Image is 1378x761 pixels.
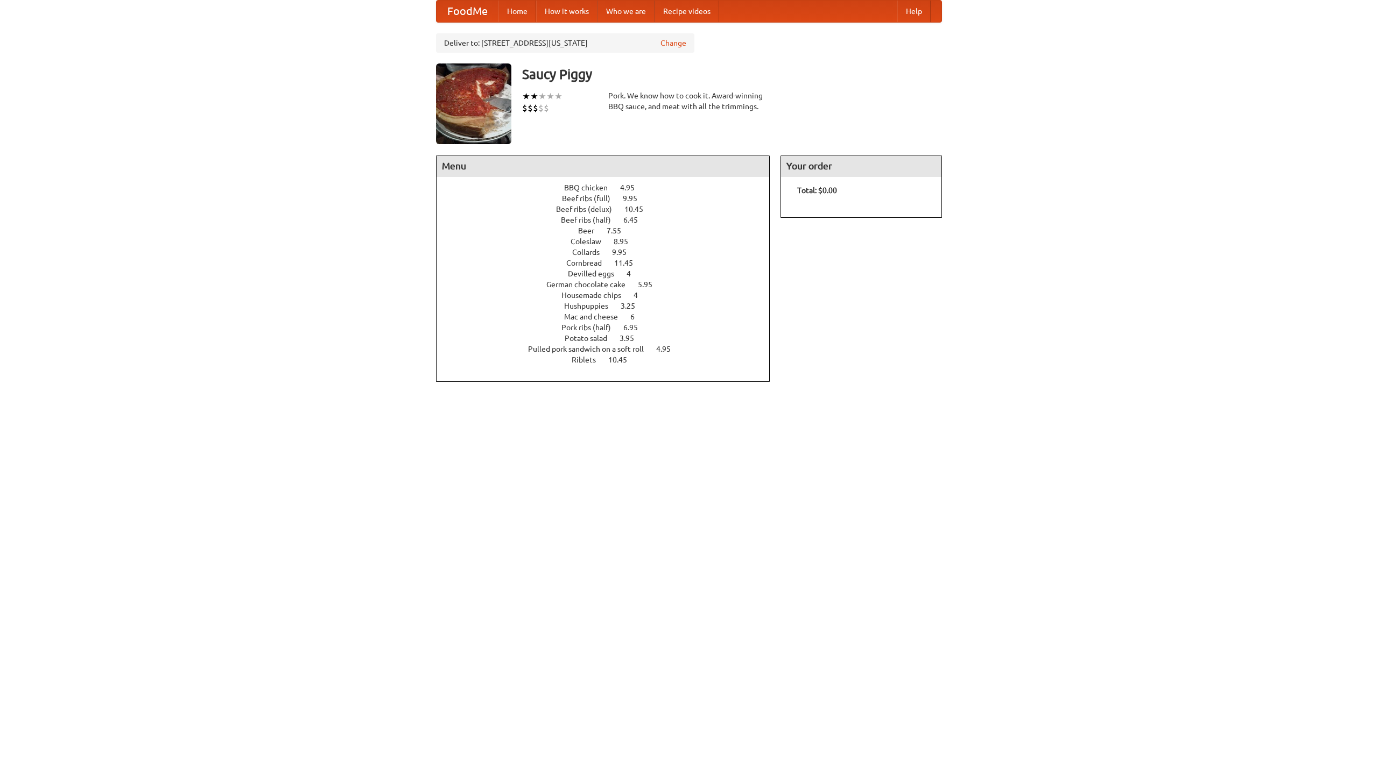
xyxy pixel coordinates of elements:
div: Pork. We know how to cook it. Award-winning BBQ sauce, and meat with all the trimmings. [608,90,770,112]
a: FoodMe [437,1,498,22]
li: $ [533,102,538,114]
a: Beer 7.55 [578,226,641,235]
span: Collards [572,248,610,257]
span: 3.95 [620,334,645,343]
span: 4 [634,291,649,300]
span: 11.45 [614,259,644,267]
li: ★ [538,90,546,102]
a: Home [498,1,536,22]
span: 6.95 [623,323,649,332]
h4: Your order [781,155,941,177]
span: 4.95 [620,183,645,192]
span: Pork ribs (half) [561,323,622,332]
a: Devilled eggs 4 [568,269,651,278]
span: Potato salad [565,334,618,343]
span: Pulled pork sandwich on a soft roll [528,345,655,353]
a: Pork ribs (half) 6.95 [561,323,658,332]
a: Housemade chips 4 [561,291,658,300]
span: Beef ribs (full) [562,194,621,203]
span: Beer [578,226,605,235]
span: Riblets [572,355,607,364]
li: ★ [554,90,563,102]
li: $ [544,102,549,114]
a: BBQ chicken 4.95 [564,183,655,192]
a: Collards 9.95 [572,248,646,257]
a: Pulled pork sandwich on a soft roll 4.95 [528,345,691,353]
li: ★ [530,90,538,102]
a: Beef ribs (delux) 10.45 [556,205,663,214]
a: Recipe videos [655,1,719,22]
span: Cornbread [566,259,613,267]
a: Change [660,38,686,48]
a: Beef ribs (full) 9.95 [562,194,657,203]
div: Deliver to: [STREET_ADDRESS][US_STATE] [436,33,694,53]
span: 7.55 [607,226,632,235]
a: How it works [536,1,597,22]
a: Cornbread 11.45 [566,259,653,267]
a: Coleslaw 8.95 [571,237,648,246]
span: 3.25 [621,302,646,310]
span: Coleslaw [571,237,612,246]
li: ★ [522,90,530,102]
span: 10.45 [608,355,638,364]
img: angular.jpg [436,63,511,144]
span: 10.45 [624,205,654,214]
span: Housemade chips [561,291,632,300]
span: 4 [627,269,642,278]
span: German chocolate cake [546,280,636,289]
span: BBQ chicken [564,183,618,192]
a: Mac and cheese 6 [564,312,655,321]
a: Help [897,1,931,22]
span: 8.95 [614,237,639,246]
span: 9.95 [612,248,637,257]
span: Devilled eggs [568,269,625,278]
span: 6 [630,312,645,321]
a: Potato salad 3.95 [565,334,654,343]
a: Who we are [597,1,655,22]
li: $ [522,102,528,114]
h3: Saucy Piggy [522,63,942,85]
span: 5.95 [638,280,663,289]
a: German chocolate cake 5.95 [546,280,672,289]
h4: Menu [437,155,769,177]
span: Beef ribs (delux) [556,205,623,214]
li: ★ [546,90,554,102]
li: $ [528,102,533,114]
span: 6.45 [623,216,649,224]
li: $ [538,102,544,114]
span: Hushpuppies [564,302,619,310]
span: Beef ribs (half) [561,216,622,224]
span: 4.95 [656,345,681,353]
b: Total: $0.00 [797,186,837,195]
a: Beef ribs (half) 6.45 [561,216,658,224]
span: Mac and cheese [564,312,629,321]
a: Hushpuppies 3.25 [564,302,655,310]
span: 9.95 [623,194,648,203]
a: Riblets 10.45 [572,355,647,364]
